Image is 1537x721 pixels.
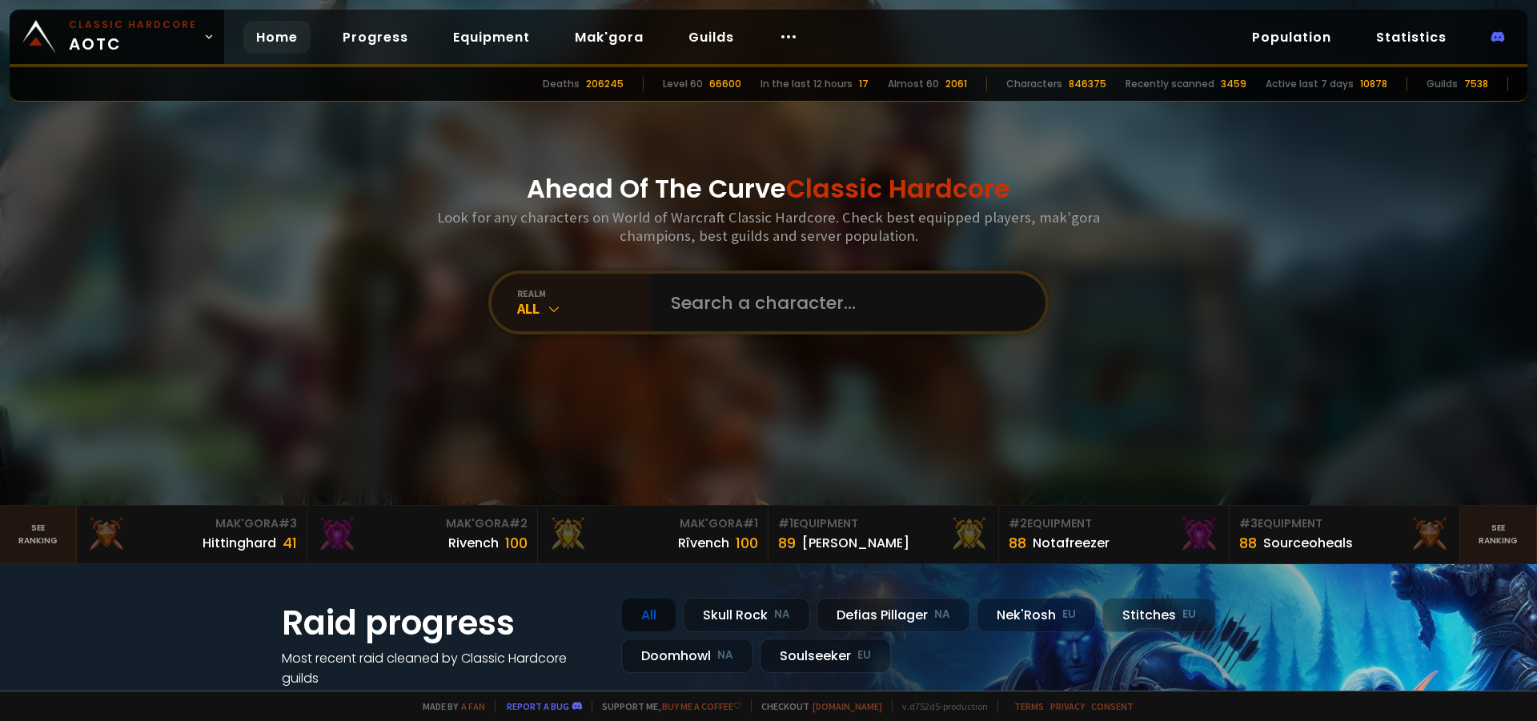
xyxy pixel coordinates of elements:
[1464,77,1488,91] div: 7538
[562,21,656,54] a: Mak'gora
[760,639,891,673] div: Soulseeker
[538,506,768,563] a: Mak'Gora#1Rîvench100
[683,598,810,632] div: Skull Rock
[736,532,758,554] div: 100
[786,170,1010,206] span: Classic Hardcore
[1126,77,1214,91] div: Recently scanned
[813,700,882,712] a: [DOMAIN_NAME]
[1006,77,1062,91] div: Characters
[717,647,733,663] small: NA
[1009,515,1027,531] span: # 2
[1360,77,1387,91] div: 10878
[586,77,624,91] div: 206245
[1363,21,1459,54] a: Statistics
[69,18,197,56] span: AOTC
[317,515,528,532] div: Mak'Gora
[507,700,569,712] a: Report a bug
[1014,700,1044,712] a: Terms
[307,506,538,563] a: Mak'Gora#2Rivench100
[282,598,602,648] h1: Raid progress
[509,515,528,531] span: # 2
[662,700,741,712] a: Buy me a coffee
[817,598,970,632] div: Defias Pillager
[802,533,909,553] div: [PERSON_NAME]
[778,515,989,532] div: Equipment
[1427,77,1458,91] div: Guilds
[330,21,421,54] a: Progress
[413,700,485,712] span: Made by
[1102,598,1216,632] div: Stitches
[440,21,543,54] a: Equipment
[859,77,869,91] div: 17
[1050,700,1085,712] a: Privacy
[663,77,703,91] div: Level 60
[1239,21,1344,54] a: Population
[77,506,307,563] a: Mak'Gora#3Hittinghard41
[760,77,853,91] div: In the last 12 hours
[548,515,758,532] div: Mak'Gora
[1239,515,1258,531] span: # 3
[888,77,939,91] div: Almost 60
[621,639,753,673] div: Doomhowl
[527,170,1010,208] h1: Ahead Of The Curve
[678,533,729,553] div: Rîvench
[857,647,871,663] small: EU
[934,607,950,623] small: NA
[892,700,988,712] span: v. d752d5 - production
[778,515,793,531] span: # 1
[1033,533,1110,553] div: Notafreezer
[448,533,499,553] div: Rivench
[1263,533,1353,553] div: Sourceoheals
[517,287,652,299] div: realm
[1091,700,1134,712] a: Consent
[505,532,528,554] div: 100
[1266,77,1354,91] div: Active last 7 days
[1009,532,1026,554] div: 88
[621,598,676,632] div: All
[1009,515,1219,532] div: Equipment
[709,77,741,91] div: 66600
[1069,77,1106,91] div: 846375
[1062,607,1076,623] small: EU
[1239,515,1450,532] div: Equipment
[461,700,485,712] a: a fan
[283,532,297,554] div: 41
[1221,77,1246,91] div: 3459
[751,700,882,712] span: Checkout
[1239,532,1257,554] div: 88
[592,700,741,712] span: Support me,
[661,274,1026,331] input: Search a character...
[431,208,1106,245] h3: Look for any characters on World of Warcraft Classic Hardcore. Check best equipped players, mak'g...
[282,648,602,688] h4: Most recent raid cleaned by Classic Hardcore guilds
[203,533,276,553] div: Hittinghard
[543,77,580,91] div: Deaths
[1182,607,1196,623] small: EU
[999,506,1230,563] a: #2Equipment88Notafreezer
[517,299,652,318] div: All
[768,506,999,563] a: #1Equipment89[PERSON_NAME]
[743,515,758,531] span: # 1
[977,598,1096,632] div: Nek'Rosh
[243,21,311,54] a: Home
[86,515,297,532] div: Mak'Gora
[282,689,386,707] a: See all progress
[10,10,224,64] a: Classic HardcoreAOTC
[1460,506,1537,563] a: Seeranking
[774,607,790,623] small: NA
[1230,506,1460,563] a: #3Equipment88Sourceoheals
[676,21,747,54] a: Guilds
[279,515,297,531] span: # 3
[778,532,796,554] div: 89
[69,18,197,32] small: Classic Hardcore
[945,77,967,91] div: 2061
